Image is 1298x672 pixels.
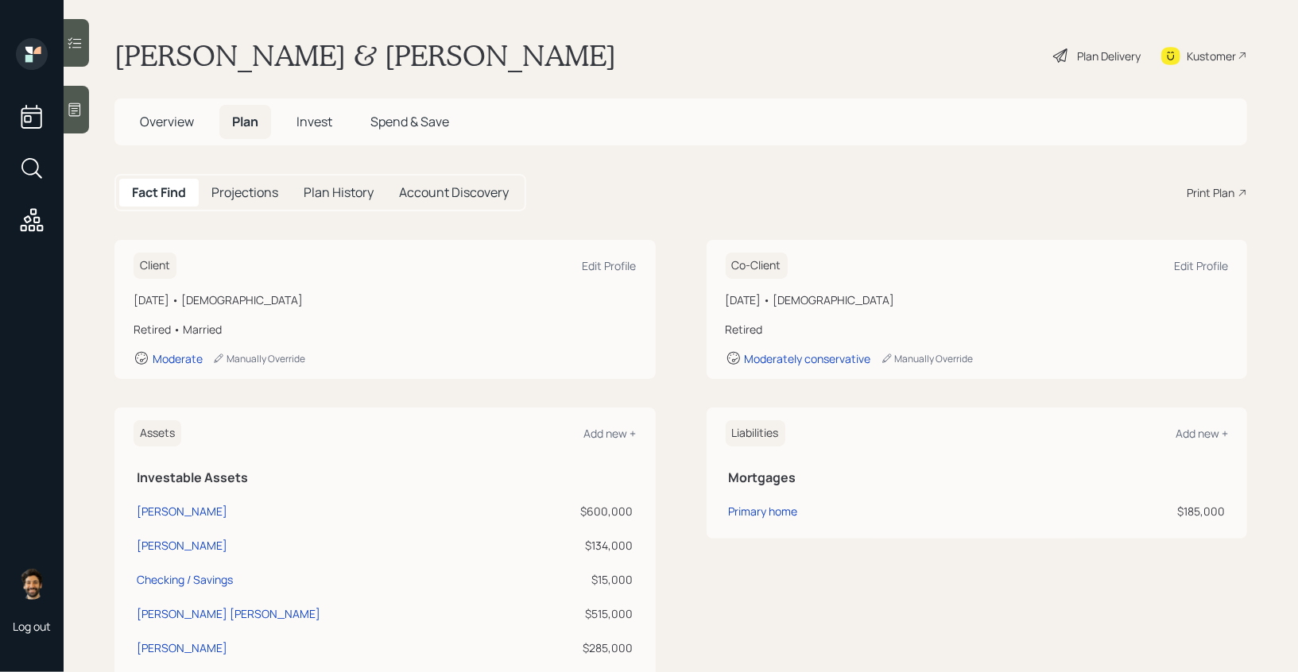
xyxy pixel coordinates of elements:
div: Edit Profile [583,258,637,273]
h6: Client [134,253,176,279]
span: Overview [140,113,194,130]
div: Retired • Married [134,321,637,338]
h5: Projections [211,185,278,200]
div: [PERSON_NAME] [137,639,227,656]
h5: Fact Find [132,185,186,200]
img: eric-schwartz-headshot.png [16,568,48,600]
div: Primary home [729,503,798,519]
div: $600,000 [521,503,634,519]
h5: Mortgages [729,470,1226,485]
h5: Plan History [304,185,374,200]
div: $285,000 [521,639,634,656]
div: $515,000 [521,605,634,622]
h6: Assets [134,420,181,446]
div: [PERSON_NAME] [137,503,227,519]
div: Checking / Savings [137,571,233,588]
h6: Co-Client [726,253,788,279]
div: Manually Override [212,352,305,365]
div: Print Plan [1187,184,1234,201]
span: Spend & Save [370,113,449,130]
h1: [PERSON_NAME] & [PERSON_NAME] [114,38,616,73]
div: Log out [13,619,51,634]
span: Plan [232,113,258,130]
div: $134,000 [521,537,634,554]
div: Edit Profile [1174,258,1228,273]
div: [PERSON_NAME] [PERSON_NAME] [137,605,320,622]
div: Kustomer [1187,48,1236,64]
div: [DATE] • [DEMOGRAPHIC_DATA] [134,292,637,308]
div: [DATE] • [DEMOGRAPHIC_DATA] [726,292,1229,308]
div: Manually Override [881,352,974,365]
h5: Investable Assets [137,470,634,485]
h5: Account Discovery [399,185,509,200]
div: Moderately conservative [745,351,871,366]
span: Invest [296,113,332,130]
div: [PERSON_NAME] [137,537,227,554]
div: $185,000 [1021,503,1225,519]
div: Add new + [1176,426,1228,441]
div: Retired [726,321,1229,338]
div: Moderate [153,351,203,366]
h6: Liabilities [726,420,785,446]
div: Plan Delivery [1077,48,1141,64]
div: $15,000 [521,571,634,588]
div: Add new + [584,426,637,441]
